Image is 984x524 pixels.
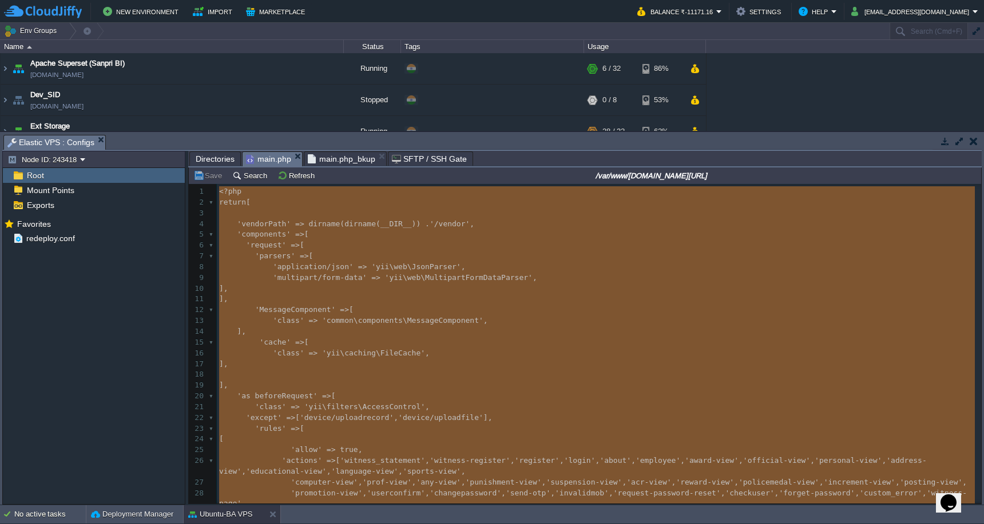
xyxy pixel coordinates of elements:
[371,262,461,271] span: 'yii\web\JsonParser'
[466,478,542,486] span: 'punishment-view'
[189,219,207,230] div: 4
[246,467,327,475] span: 'educational-view'
[246,241,286,249] span: 'request'
[936,478,973,513] iframe: chat widget
[602,53,621,84] div: 6 / 32
[189,348,207,359] div: 16
[340,305,349,314] span: =>
[189,391,207,402] div: 20
[304,230,309,238] span: [
[103,5,182,18] button: New Environment
[219,359,228,368] span: ],
[331,391,336,400] span: [
[585,40,705,53] div: Usage
[300,241,304,249] span: [
[327,456,336,465] span: =>
[412,219,430,228] span: )) .
[734,478,739,486] span: ,
[810,456,815,465] span: ,
[219,187,241,195] span: <?php
[255,424,287,433] span: 'rules'
[30,58,125,69] a: Apache Superset (Sanpri BI)
[30,121,70,132] span: Ext Storage
[322,349,425,357] span: 'yii\caching\FileCache'
[30,101,84,112] a: [DOMAIN_NAME]
[922,489,927,497] span: ,
[336,456,340,465] span: [
[189,434,207,445] div: 24
[189,273,207,283] div: 9
[189,337,207,348] div: 15
[358,478,363,486] span: ,
[600,456,631,465] span: 'about'
[371,273,380,282] span: =>
[322,316,483,325] span: 'common\components\MessageComponent'
[189,294,207,305] div: 11
[358,445,363,454] span: ,
[246,413,282,422] span: 'except'
[295,338,304,346] span: =>
[219,434,224,443] span: [
[676,478,734,486] span: 'reward-view'
[189,488,207,499] div: 28
[189,208,207,219] div: 3
[10,53,26,84] img: AMDAwAAAACH5BAEAAAAALAAAAAABAAEAAAICRAEAOw==
[340,445,358,454] span: true
[246,5,308,18] button: Marketplace
[425,456,430,465] span: ,
[819,478,824,486] span: ,
[237,219,291,228] span: 'vendorPath'
[91,509,173,520] button: Deployment Manager
[232,170,271,181] button: Search
[189,380,207,391] div: 19
[900,478,963,486] span: 'posting-view'
[416,478,461,486] span: 'any-view'
[461,262,466,271] span: ,
[273,349,304,357] span: 'class'
[1,85,10,115] img: AMDAwAAAACH5BAEAAAAALAAAAAABAAEAAAICRAEAOw==
[358,262,367,271] span: =>
[25,185,76,195] a: Mount Points
[340,219,344,228] span: (
[327,467,331,475] span: ,
[362,489,367,497] span: ,
[7,135,94,150] span: Elastic VPS : Configs
[799,5,831,18] button: Help
[291,424,300,433] span: =>
[882,456,886,465] span: ,
[501,489,506,497] span: ,
[309,316,318,325] span: =>
[304,338,309,346] span: [
[322,391,331,400] span: =>
[300,413,394,422] span: 'device/uploadrecord'
[367,489,425,497] span: 'userconfirm'
[550,489,555,497] span: ,
[564,456,596,465] span: 'login'
[546,478,622,486] span: 'suspension-view'
[824,478,895,486] span: 'increment-view'
[189,197,207,208] div: 2
[483,413,493,422] span: ],
[385,273,533,282] span: 'yii\web\MultipartFormDataParser'
[24,233,77,243] a: redeploy.conf
[241,499,246,507] span: ,
[542,478,546,486] span: ,
[237,230,291,238] span: 'components'
[30,69,84,81] a: [DOMAIN_NAME]
[398,413,483,422] span: 'device/uploadfile'
[685,456,739,465] span: 'award-view'
[27,46,32,49] img: AMDAwAAAACH5BAEAAAAALAAAAAABAAEAAAICRAEAOw==
[430,219,470,228] span: '/vendor'
[721,489,725,497] span: ,
[344,85,401,115] div: Stopped
[851,5,973,18] button: [EMAIL_ADDRESS][DOMAIN_NAME]
[380,219,412,228] span: __DIR__
[855,489,859,497] span: ,
[637,5,716,18] button: Balance ₹-11171.16
[295,219,304,228] span: =>
[189,445,207,455] div: 25
[291,478,358,486] span: 'computer-view'
[430,489,501,497] span: 'changepassword'
[255,402,287,411] span: 'class'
